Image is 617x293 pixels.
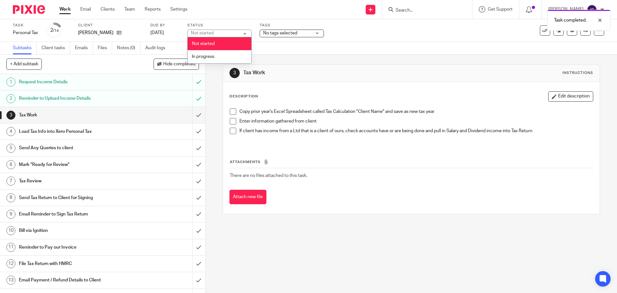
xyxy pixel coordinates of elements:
span: Attachments [230,160,261,164]
p: Task completed. [554,17,586,23]
h1: Send Tax Return to Client for Signing [19,193,130,203]
h1: Send Any Queries to client [19,143,130,153]
button: Attach new file [229,190,266,204]
a: Settings [170,6,187,13]
h1: Tax Review [19,176,130,186]
p: Description [229,94,258,99]
p: Copy prior year's Excel Spreadsheet called Tax Calculation "Client Name" and save as new tax year [239,108,593,115]
span: In progress [192,54,214,59]
a: Team [124,6,135,13]
div: 3 [229,68,240,78]
a: Work [59,6,71,13]
div: 10 [6,226,15,235]
h1: Email Reminder to Sign Tax Return [19,209,130,219]
div: 13 [6,276,15,285]
div: 7 [6,177,15,186]
div: 2 [6,94,15,103]
div: 1 [6,78,15,87]
img: Pixie [13,5,45,14]
label: Client [78,23,142,28]
div: 9 [6,210,15,219]
span: Hide completed [163,62,195,67]
p: If client has income from a Ltd that is a client of ours, check accounts have or are being done a... [239,128,593,134]
div: 4 [6,127,15,136]
img: svg%3E [587,5,597,15]
a: Subtasks [13,42,37,54]
span: [DATE] [150,31,164,35]
h1: Load Tax Info into Xero Personal Tax [19,127,130,136]
div: 8 [6,193,15,202]
a: Reports [145,6,161,13]
h1: Tax Work [243,69,425,76]
a: Clients [101,6,115,13]
span: Not started [192,41,215,46]
button: Hide completed [154,59,199,69]
h1: Reminder to Upload Income Details [19,94,130,103]
div: 3 [6,111,15,120]
h1: Reminder to Pay our Invoice [19,243,130,252]
p: Enter information gathered from client [239,118,593,124]
div: 5 [6,144,15,153]
label: Task [13,23,39,28]
div: 6 [6,160,15,169]
label: Tags [260,23,324,28]
small: /14 [53,29,59,32]
button: Edit description [548,91,593,102]
div: 12 [6,259,15,268]
h1: Bill via Ignition [19,226,130,235]
label: Status [187,23,252,28]
a: Client tasks [41,42,70,54]
h1: Email Payment / Refund Details to Client [19,275,130,285]
a: Email [80,6,91,13]
h1: Tax Work [19,110,130,120]
a: Emails [75,42,93,54]
p: [PERSON_NAME] [78,30,113,36]
button: + Add subtask [6,59,42,69]
a: Audit logs [145,42,170,54]
h1: File Tax Return with HMRC [19,259,130,269]
a: Files [98,42,112,54]
div: Personal Tax [13,30,39,36]
label: Due by [150,23,179,28]
h1: Mark "Ready for Review" [19,160,130,169]
a: Notes (0) [117,42,140,54]
h1: Request Income Details [19,77,130,87]
div: Not started [191,31,214,35]
span: There are no files attached to this task. [230,173,307,178]
div: 11 [6,243,15,252]
div: Instructions [562,70,593,76]
span: No tags selected [263,31,297,35]
div: 2 [50,27,59,34]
